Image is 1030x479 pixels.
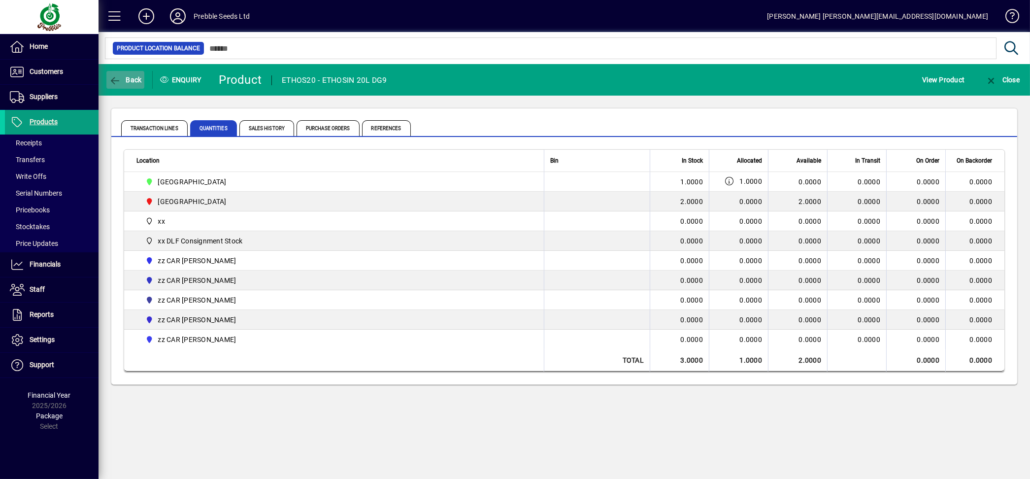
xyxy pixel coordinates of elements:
span: Transfers [10,156,45,164]
div: Prebble Seeds Ltd [194,8,250,24]
span: 0.0000 [858,257,881,265]
span: Bin [550,155,559,166]
td: 0.0000 [650,310,709,330]
span: Available [797,155,821,166]
span: Customers [30,68,63,75]
span: 0.0000 [917,295,940,305]
span: 0.0000 [858,217,881,225]
span: Allocated [737,155,762,166]
span: Write Offs [10,172,46,180]
span: CHRISTCHURCH [141,176,533,188]
td: 0.0000 [945,231,1004,251]
td: 0.0000 [768,211,827,231]
span: 0.0000 [917,275,940,285]
app-page-header-button: Close enquiry [975,71,1030,89]
span: 0.0000 [858,336,881,343]
span: Quantities [190,120,237,136]
td: 2.0000 [768,192,827,211]
span: 0.0000 [858,276,881,284]
a: Receipts [5,135,99,151]
button: Close [983,71,1022,89]
span: 0.0000 [740,316,763,324]
span: Staff [30,285,45,293]
td: 0.0000 [650,211,709,231]
td: 0.0000 [768,231,827,251]
span: In Transit [855,155,880,166]
span: Home [30,42,48,50]
div: [PERSON_NAME] [PERSON_NAME][EMAIL_ADDRESS][DOMAIN_NAME] [767,8,988,24]
span: Sales History [239,120,294,136]
td: 0.0000 [650,271,709,290]
span: Financial Year [28,391,71,399]
button: Back [106,71,144,89]
td: 2.0000 [650,192,709,211]
td: 0.0000 [945,251,1004,271]
span: xx DLF Consignment Stock [158,236,243,246]
span: Close [985,76,1020,84]
span: Location [136,155,160,166]
td: 1.0000 [709,349,768,372]
td: 0.0000 [768,310,827,330]
td: 0.0000 [945,290,1004,310]
span: 0.0000 [917,216,940,226]
span: Suppliers [30,93,58,101]
td: 0.0000 [650,290,709,310]
button: Add [131,7,162,25]
span: 0.0000 [858,316,881,324]
td: 2.0000 [768,349,827,372]
span: Product Location Balance [117,43,200,53]
td: 0.0000 [650,231,709,251]
a: Suppliers [5,85,99,109]
span: 0.0000 [740,237,763,245]
span: Serial Numbers [10,189,62,197]
span: zz CAR ROGER [141,334,533,345]
td: 0.0000 [945,211,1004,231]
a: Price Updates [5,235,99,252]
span: zz CAR [PERSON_NAME] [158,275,236,285]
a: Home [5,34,99,59]
div: ETHOS20 - ETHOSIN 20L DG9 [282,72,387,88]
span: zz CAR [PERSON_NAME] [158,335,236,344]
a: Write Offs [5,168,99,185]
span: In Stock [682,155,703,166]
td: 0.0000 [768,330,827,349]
td: 0.0000 [650,330,709,349]
span: xx [141,215,533,227]
span: zz CAR [PERSON_NAME] [158,256,236,266]
span: On Order [916,155,939,166]
span: Purchase Orders [297,120,360,136]
a: Pricebooks [5,202,99,218]
span: zz CAR [PERSON_NAME] [158,295,236,305]
a: Staff [5,277,99,302]
span: 0.0000 [858,178,881,186]
span: [GEOGRAPHIC_DATA] [158,197,227,206]
span: zz CAR CRAIG G [141,294,533,306]
a: Support [5,353,99,377]
td: 0.0000 [768,271,827,290]
span: 1.0000 [740,176,763,186]
a: Transfers [5,151,99,168]
td: 0.0000 [886,349,945,372]
button: Profile [162,7,194,25]
span: Back [109,76,142,84]
span: 0.0000 [740,296,763,304]
span: Pricebooks [10,206,50,214]
td: 0.0000 [768,290,827,310]
div: Enquiry [153,72,212,88]
a: Settings [5,328,99,352]
span: 0.0000 [740,336,763,343]
span: 0.0000 [917,315,940,325]
a: Financials [5,252,99,277]
span: xx DLF Consignment Stock [141,235,533,247]
span: 0.0000 [740,217,763,225]
td: Total [544,349,650,372]
td: 0.0000 [945,349,1004,372]
span: Receipts [10,139,42,147]
span: zz CAR CRAIG B [141,274,533,286]
a: Reports [5,303,99,327]
span: [GEOGRAPHIC_DATA] [158,177,227,187]
span: zz CAR MATT [141,314,533,326]
app-page-header-button: Back [99,71,153,89]
td: 0.0000 [945,271,1004,290]
td: 0.0000 [768,172,827,192]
